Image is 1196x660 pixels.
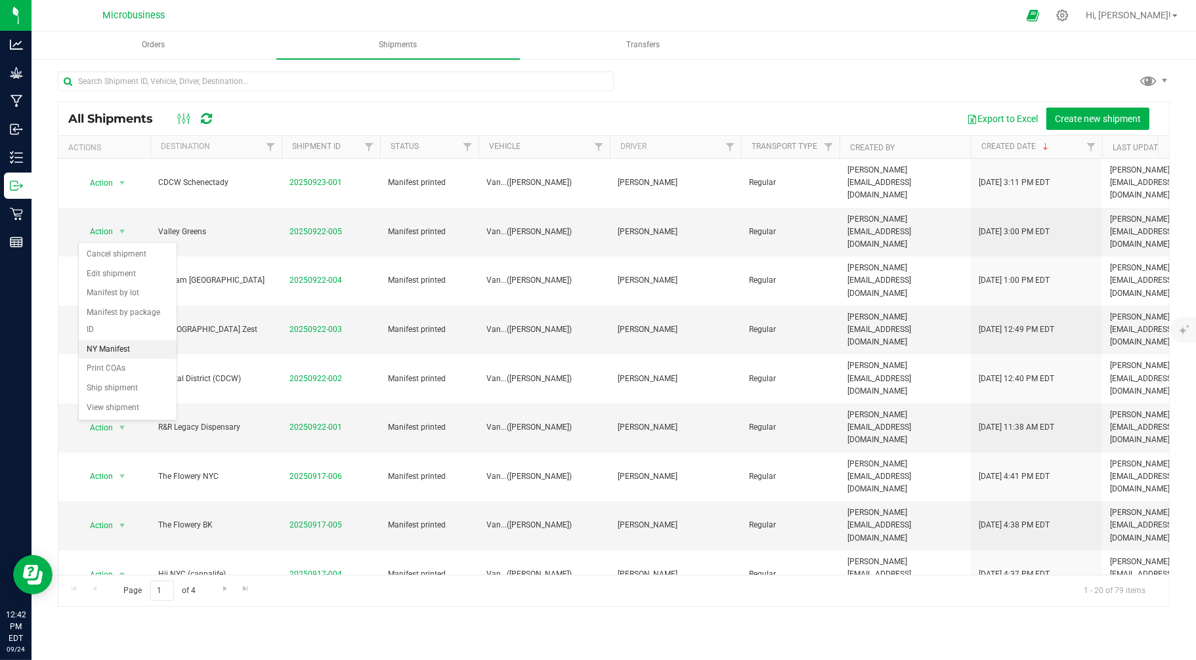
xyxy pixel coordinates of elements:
[847,262,963,300] span: [PERSON_NAME][EMAIL_ADDRESS][DOMAIN_NAME]
[114,419,131,437] span: select
[6,644,26,654] p: 09/24
[486,519,602,531] span: Van...([PERSON_NAME])
[78,222,114,241] span: Action
[289,520,342,529] a: 20250917-005
[749,226,832,238] span: Regular
[979,519,1050,531] span: [DATE] 4:38 PM EDT
[388,274,471,287] span: Manifest printed
[289,227,342,236] a: 20250922-005
[489,142,521,151] a: Vehicle
[486,470,602,483] span: Van...([PERSON_NAME])
[78,419,114,437] span: Action
[486,323,602,336] span: Van...([PERSON_NAME])
[289,325,342,334] a: 20250922-003
[289,178,342,187] a: 20250923-001
[10,179,23,192] inline-svg: Outbound
[749,519,832,531] span: Regular
[588,136,610,158] a: Filter
[68,112,166,126] span: All Shipments
[388,323,471,336] span: Manifest printed
[388,421,471,434] span: Manifest printed
[457,136,479,158] a: Filter
[1046,108,1149,130] button: Create new shipment
[618,470,733,483] span: [PERSON_NAME]
[847,458,963,496] span: [PERSON_NAME][EMAIL_ADDRESS][DOMAIN_NAME]
[486,373,602,385] span: Van...([PERSON_NAME])
[847,213,963,251] span: [PERSON_NAME][EMAIL_ADDRESS][DOMAIN_NAME]
[749,421,832,434] span: Regular
[114,222,131,241] span: select
[1073,581,1156,600] span: 1 - 20 of 79 items
[158,226,274,238] span: Valley Greens
[388,568,471,581] span: Manifest printed
[388,470,471,483] span: Manifest printed
[13,555,53,594] iframe: Resource center
[388,226,471,238] span: Manifest printed
[521,31,765,59] a: Transfers
[847,556,963,594] span: [PERSON_NAME][EMAIL_ADDRESS][DOMAIN_NAME]
[58,72,614,91] input: Search Shipment ID, Vehicle, Driver, Destination...
[158,519,274,531] span: The Flowery BK
[818,136,840,158] a: Filter
[979,373,1054,385] span: [DATE] 12:40 PM EDT
[618,274,733,287] span: [PERSON_NAME]
[10,38,23,51] inline-svg: Analytics
[847,409,963,447] span: [PERSON_NAME][EMAIL_ADDRESS][DOMAIN_NAME]
[79,398,177,418] li: View shipment
[150,581,174,601] input: 1
[292,142,341,151] a: Shipment ID
[289,472,342,481] a: 20250917-006
[358,136,380,158] a: Filter
[289,276,342,285] a: 20250922-004
[486,176,602,189] span: Van...([PERSON_NAME])
[78,174,114,192] span: Action
[114,467,131,485] span: select
[958,108,1046,130] button: Export to Excel
[486,568,602,581] span: Van...([PERSON_NAME])
[79,283,177,303] li: Manifest by lot
[103,10,165,21] span: Microbusiness
[6,609,26,644] p: 12:42 PM EDT
[10,123,23,136] inline-svg: Inbound
[78,467,114,485] span: Action
[78,516,114,535] span: Action
[10,207,23,220] inline-svg: Retail
[1018,3,1048,28] span: Open Ecommerce Menu
[1080,136,1102,158] a: Filter
[10,236,23,249] inline-svg: Reports
[618,519,733,531] span: [PERSON_NAME]
[158,421,274,434] span: R&R Legacy Dispensary
[749,470,832,483] span: Regular
[752,142,817,151] a: Transport Type
[124,39,182,51] span: Orders
[979,226,1050,238] span: [DATE] 3:00 PM EDT
[979,470,1050,483] span: [DATE] 4:41 PM EDT
[10,94,23,108] inline-svg: Manufacturing
[610,136,741,159] th: Driver
[749,274,832,287] span: Regular
[289,569,342,579] a: 20250917-004
[112,581,207,601] span: Page of 4
[388,519,471,531] span: Manifest printed
[1054,9,1071,22] div: Manage settings
[289,374,342,383] a: 20250922-002
[388,373,471,385] span: Manifest printed
[158,176,274,189] span: CDCW Schenectady
[749,373,832,385] span: Regular
[79,264,177,284] li: Edit shipment
[749,176,832,189] span: Regular
[749,568,832,581] span: Regular
[618,421,733,434] span: [PERSON_NAME]
[719,136,741,158] a: Filter
[609,39,677,51] span: Transfers
[32,31,275,59] a: Orders
[847,311,963,349] span: [PERSON_NAME][EMAIL_ADDRESS][DOMAIN_NAME]
[618,568,733,581] span: [PERSON_NAME]
[362,39,435,51] span: Shipments
[618,323,733,336] span: [PERSON_NAME]
[847,360,963,398] span: [PERSON_NAME][EMAIL_ADDRESS][DOMAIN_NAME]
[981,142,1051,151] a: Created Date
[10,66,23,79] inline-svg: Grow
[150,136,282,159] th: Destination
[486,274,602,287] span: Van...([PERSON_NAME])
